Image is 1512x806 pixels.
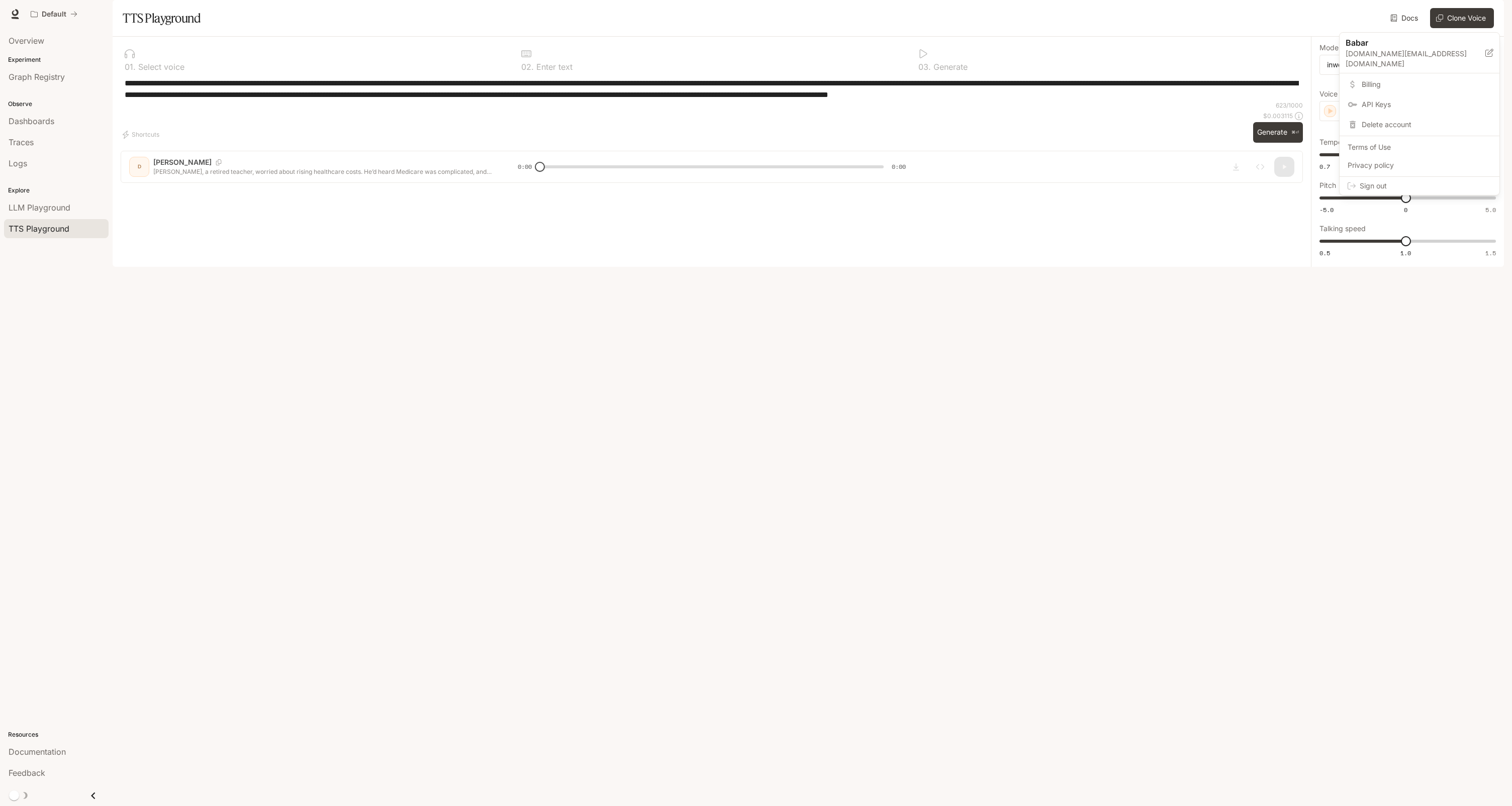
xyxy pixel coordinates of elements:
[1342,116,1497,134] div: Delete account
[1346,37,1469,49] p: Babar
[1342,75,1497,93] a: Billing
[1340,177,1499,195] div: Sign out
[1340,33,1499,73] div: Babar[DOMAIN_NAME][EMAIL_ADDRESS][DOMAIN_NAME]
[1360,181,1491,191] span: Sign out
[1348,142,1491,152] span: Terms of Use
[1348,160,1491,170] span: Privacy policy
[1362,99,1491,110] span: API Keys
[1362,120,1491,130] span: Delete account
[1362,79,1491,89] span: Billing
[1342,138,1497,156] a: Terms of Use
[1346,49,1485,69] p: [DOMAIN_NAME][EMAIL_ADDRESS][DOMAIN_NAME]
[1342,156,1497,174] a: Privacy policy
[1342,95,1497,114] a: API Keys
